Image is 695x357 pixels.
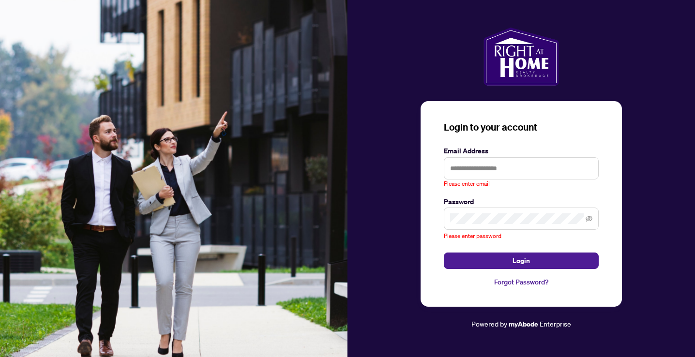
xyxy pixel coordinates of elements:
[483,28,559,86] img: ma-logo
[513,253,530,268] span: Login
[444,196,599,207] label: Password
[540,319,571,328] span: Enterprise
[444,146,599,156] label: Email Address
[509,319,538,329] a: myAbode
[444,277,599,287] a: Forgot Password?
[444,120,599,134] h3: Login to your account
[586,215,592,222] span: eye-invisible
[444,232,501,239] span: Please enter password
[444,179,490,189] span: Please enter email
[471,319,507,328] span: Powered by
[444,253,599,269] button: Login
